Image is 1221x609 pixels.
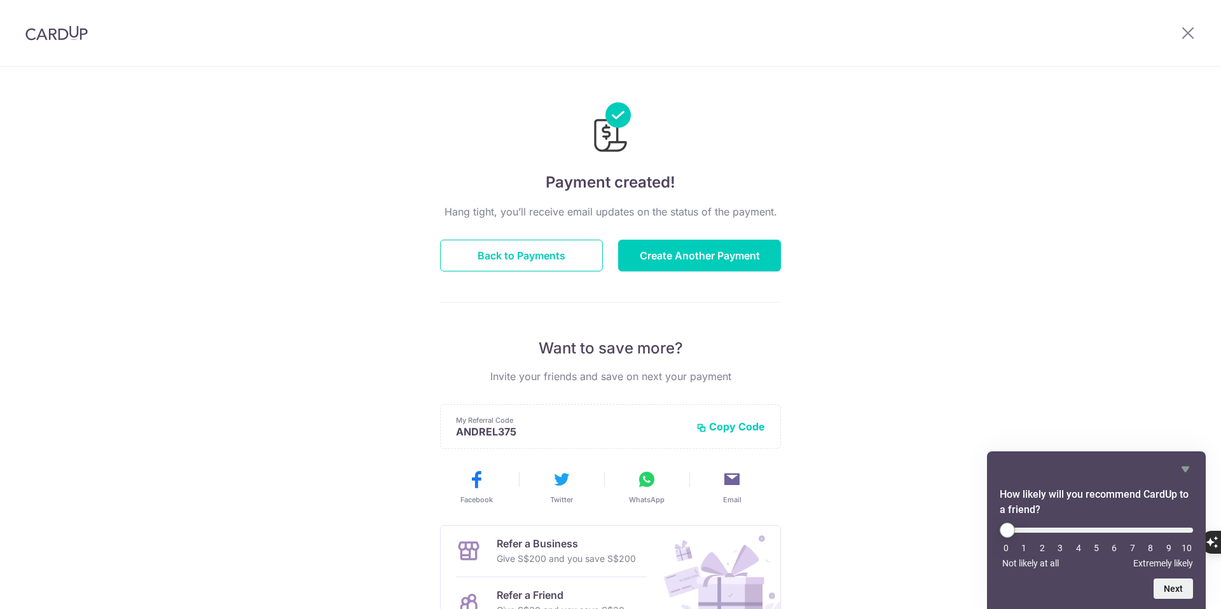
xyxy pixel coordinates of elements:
li: 9 [1162,543,1175,553]
li: 4 [1072,543,1085,553]
li: 7 [1126,543,1139,553]
h4: Payment created! [440,171,781,194]
p: Refer a Business [497,536,636,551]
span: WhatsApp [629,495,665,505]
li: 2 [1036,543,1049,553]
p: Want to save more? [440,338,781,359]
p: My Referral Code [456,415,686,425]
button: Hide survey [1178,462,1193,477]
button: Create Another Payment [618,240,781,271]
button: Next question [1154,578,1193,599]
li: 3 [1054,543,1066,553]
p: Invite your friends and save on next your payment [440,369,781,384]
button: Copy Code [696,420,765,433]
h2: How likely will you recommend CardUp to a friend? Select an option from 0 to 10, with 0 being Not... [1000,487,1193,517]
button: Back to Payments [440,240,603,271]
p: Hang tight, you’ll receive email updates on the status of the payment. [440,204,781,219]
span: Twitter [550,495,573,505]
span: Extremely likely [1133,558,1193,568]
span: Email [723,495,742,505]
button: WhatsApp [609,469,684,505]
li: 6 [1108,543,1121,553]
div: How likely will you recommend CardUp to a friend? Select an option from 0 to 10, with 0 being Not... [1000,523,1193,568]
img: Payments [590,102,631,156]
img: CardUp [25,25,88,41]
li: 8 [1144,543,1157,553]
div: How likely will you recommend CardUp to a friend? Select an option from 0 to 10, with 0 being Not... [1000,462,1193,599]
p: Refer a Friend [497,587,624,603]
p: ANDREL375 [456,425,686,438]
button: Twitter [524,469,599,505]
li: 0 [1000,543,1012,553]
li: 1 [1018,543,1030,553]
span: Not likely at all [1002,558,1059,568]
li: 5 [1090,543,1103,553]
li: 10 [1180,543,1193,553]
span: Facebook [460,495,493,505]
button: Email [694,469,769,505]
p: Give S$200 and you save S$200 [497,551,636,566]
button: Facebook [439,469,514,505]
